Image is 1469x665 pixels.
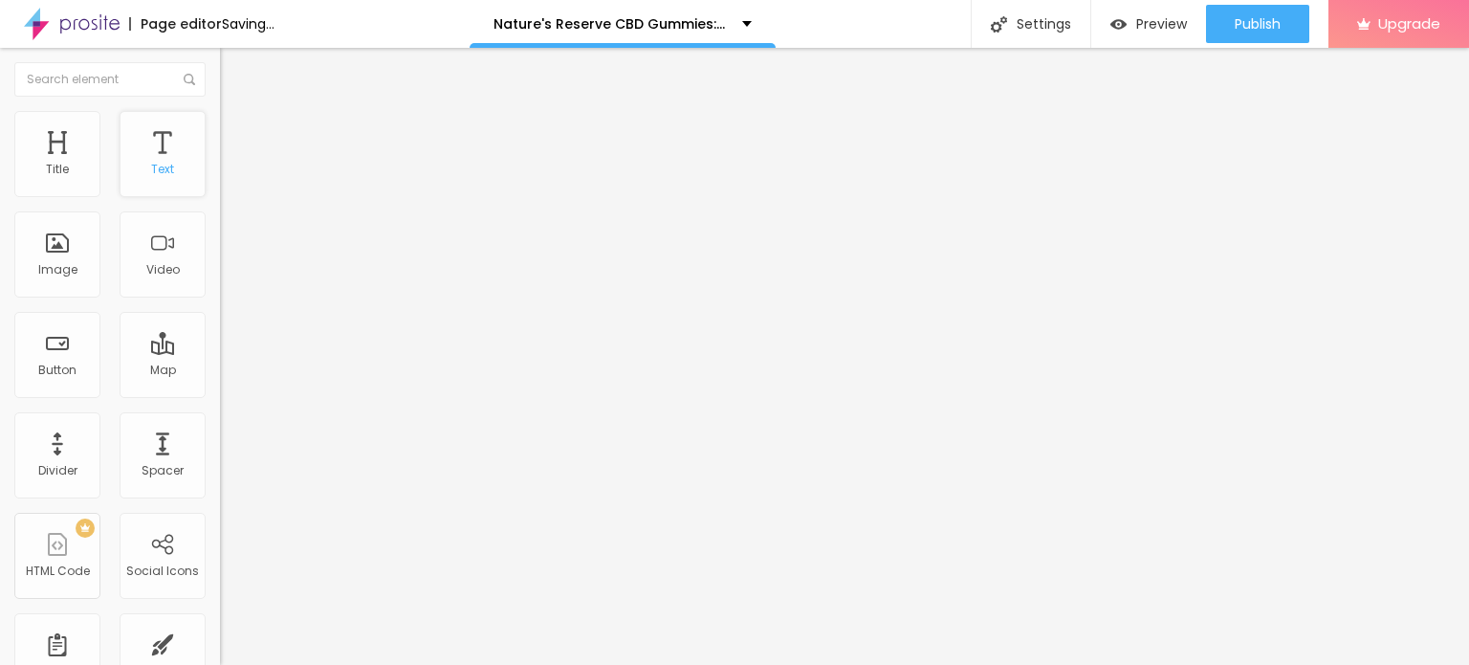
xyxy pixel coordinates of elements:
iframe: Editor [220,48,1469,665]
div: Map [150,364,176,377]
div: Saving... [222,17,274,31]
span: Publish [1235,16,1281,32]
span: Preview [1136,16,1187,32]
div: Text [151,163,174,176]
div: Button [38,364,77,377]
img: view-1.svg [1110,16,1127,33]
button: Preview [1091,5,1206,43]
div: HTML Code [26,565,90,578]
div: Social Icons [126,565,199,578]
input: Search element [14,62,206,97]
img: Icone [184,74,195,85]
div: Image [38,263,77,277]
div: Spacer [142,464,184,477]
div: Page editor [129,17,222,31]
button: Publish [1206,5,1309,43]
div: Video [146,263,180,277]
div: Title [46,163,69,176]
img: Icone [991,16,1007,33]
p: Nature's Reserve CBD Gummies: A Natural Path to Wellness [493,17,728,31]
div: Divider [38,464,77,477]
span: Upgrade [1378,15,1440,32]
